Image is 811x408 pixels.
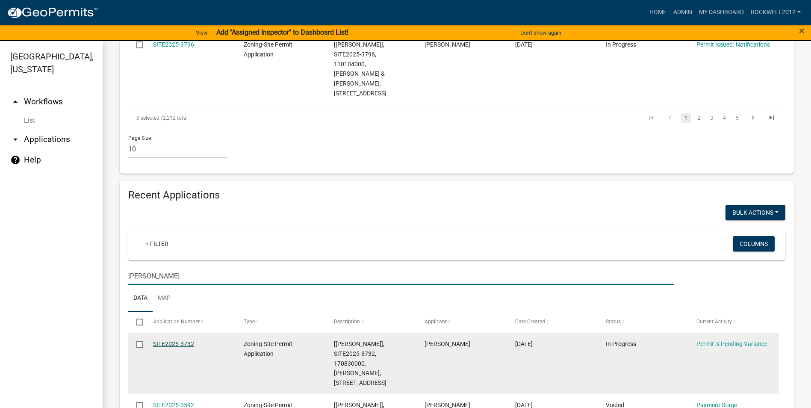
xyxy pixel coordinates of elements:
datatable-header-cell: Current Activity [688,312,779,332]
span: 0 selected / [136,115,163,121]
a: 5 [732,113,742,123]
h4: Recent Applications [128,189,785,201]
span: Date Created [515,319,545,325]
button: Close [799,26,805,36]
a: SITE2025-3796 [153,41,194,48]
input: Search for applications [128,267,674,285]
a: Permit Issued. Notifications [696,41,770,48]
a: 3 [706,113,717,123]
datatable-header-cell: Application Number [145,312,235,332]
a: View [192,26,211,40]
a: go to previous page [662,113,678,123]
li: page 1 [679,111,692,125]
span: × [799,25,805,37]
a: Permit is Pending Variance [696,340,767,347]
span: In Progress [606,340,636,347]
span: Type [244,319,255,325]
a: go to first page [643,113,659,123]
div: 2,212 total [128,107,388,129]
a: 1 [681,113,691,123]
button: Bulk Actions [725,205,785,220]
datatable-header-cell: Select [128,312,145,332]
button: Don't show again [517,26,565,40]
a: SITE2025-3732 [153,340,194,347]
li: page 5 [731,111,743,125]
datatable-header-cell: Type [235,312,326,332]
span: Status [606,319,621,325]
a: My Dashboard [696,4,747,21]
datatable-header-cell: Status [598,312,688,332]
span: Applicant [425,319,447,325]
span: [Wayne Leitheiser], SITE2025-3732, 170830000, BRADLEY COSSETTE, 13895 PEARL LAKE LN [334,340,386,386]
li: page 4 [718,111,731,125]
span: Current Activity [696,319,732,325]
a: go to last page [764,113,780,123]
li: page 3 [705,111,718,125]
button: Columns [733,236,775,251]
a: Admin [670,4,696,21]
datatable-header-cell: Description [326,312,416,332]
span: Bradley Cossette [425,340,470,347]
i: arrow_drop_down [10,134,21,145]
span: Description [334,319,360,325]
span: 07/08/2025 [515,340,533,347]
span: Application Number [153,319,200,325]
a: Home [646,4,670,21]
datatable-header-cell: Date Created [507,312,598,332]
strong: Add "Assigned Inspector" to Dashboard List! [216,28,348,36]
a: Rockwell2012 [747,4,804,21]
a: 2 [693,113,704,123]
span: Zoning-Site Permit Application [244,340,292,357]
a: + Filter [139,236,175,251]
a: go to next page [745,113,761,123]
datatable-header-cell: Applicant [416,312,507,332]
span: In Progress [606,41,636,48]
li: page 2 [692,111,705,125]
span: Jeff Molander [425,41,470,48]
span: 08/13/2025 [515,41,533,48]
i: help [10,155,21,165]
a: Map [153,285,176,312]
i: arrow_drop_up [10,97,21,107]
a: 4 [719,113,729,123]
a: Data [128,285,153,312]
